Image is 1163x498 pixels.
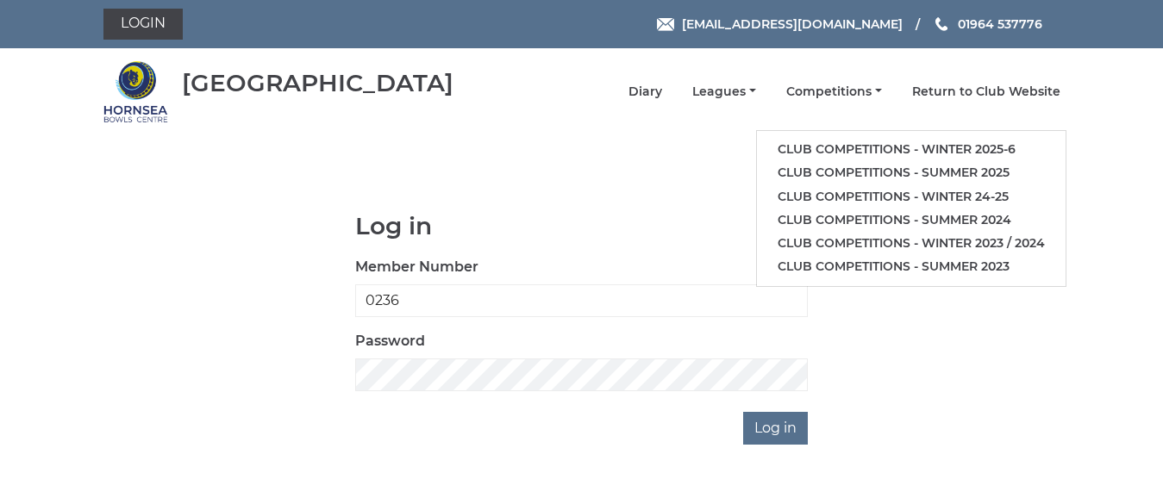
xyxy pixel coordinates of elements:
a: Diary [628,84,662,100]
a: Competitions [786,84,882,100]
ul: Competitions [756,130,1066,287]
div: [GEOGRAPHIC_DATA] [182,70,453,96]
a: Return to Club Website [912,84,1060,100]
h1: Log in [355,213,808,240]
label: Password [355,331,425,352]
a: Club competitions - Summer 2024 [757,209,1066,232]
a: Club competitions - Summer 2023 [757,255,1066,278]
a: Phone us 01964 537776 [933,15,1042,34]
a: Club competitions - Winter 2023 / 2024 [757,232,1066,255]
a: Email [EMAIL_ADDRESS][DOMAIN_NAME] [657,15,903,34]
a: Club competitions - Winter 2025-6 [757,138,1066,161]
img: Email [657,18,674,31]
label: Member Number [355,257,478,277]
a: Club competitions - Summer 2025 [757,161,1066,184]
input: Log in [743,412,808,445]
a: Leagues [692,84,756,100]
span: [EMAIL_ADDRESS][DOMAIN_NAME] [682,16,903,32]
span: 01964 537776 [958,16,1042,32]
img: Hornsea Bowls Centre [103,59,168,124]
a: Login [103,9,183,40]
a: Club competitions - Winter 24-25 [757,185,1066,209]
img: Phone us [935,17,947,31]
